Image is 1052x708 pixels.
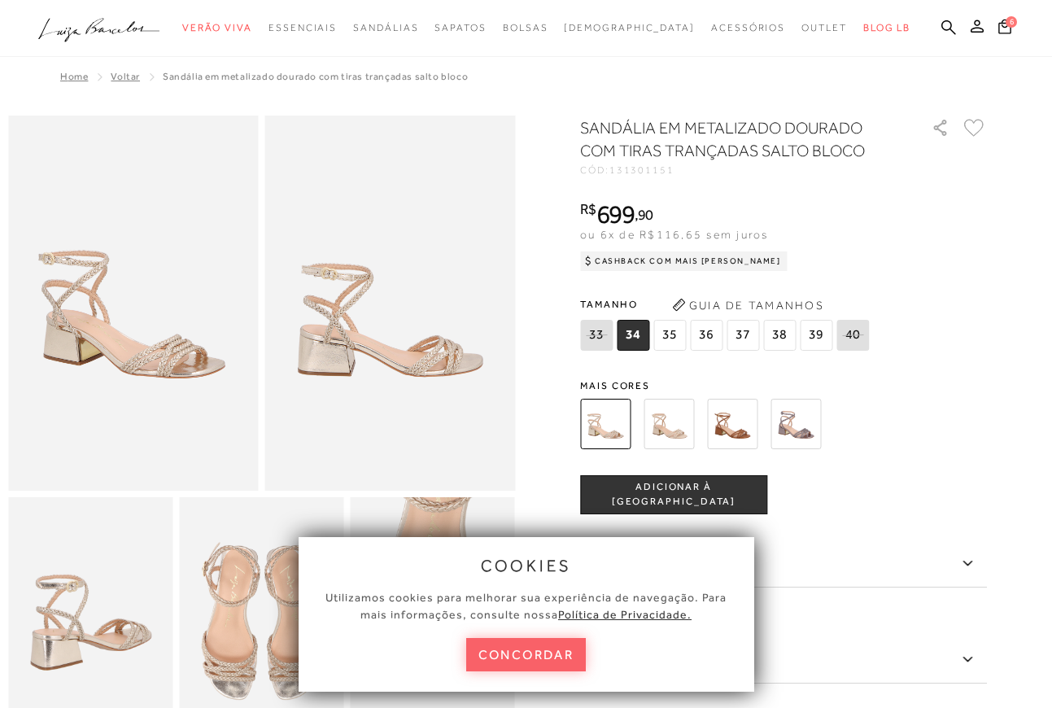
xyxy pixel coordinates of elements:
[466,638,587,671] button: concordar
[617,320,649,351] span: 34
[727,320,759,351] span: 37
[580,320,613,351] span: 33
[268,22,337,33] span: Essenciais
[770,399,821,449] img: SANDÁLIA EM METALIZADO PRATA CHUMBO COM TIRAS TRANÇADAS SALTO BLOCO
[163,71,468,82] span: SANDÁLIA EM METALIZADO DOURADO COM TIRAS TRANÇADAS SALTO BLOCO
[644,399,694,449] img: SANDÁLIA EM COURO BEGE COM TIRAS TRANÇADAS SALTO BLOCO
[564,13,695,43] a: noSubCategoriesText
[836,320,869,351] span: 40
[434,22,486,33] span: Sapatos
[1006,16,1017,28] span: 6
[707,399,757,449] img: SANDÁLIA EM COURO CARAMELO COM TIRAS TRANÇADAS SALTO BLOCO
[503,22,548,33] span: Bolsas
[635,208,653,222] i: ,
[690,320,722,351] span: 36
[580,475,767,514] button: ADICIONAR À [GEOGRAPHIC_DATA]
[993,18,1016,40] button: 6
[580,399,631,449] img: SANDÁLIA EM METALIZADO DOURADO COM TIRAS TRANÇADAS SALTO BLOCO
[8,116,259,491] img: image
[580,292,873,317] span: Tamanho
[434,13,486,43] a: noSubCategoriesText
[111,71,140,82] a: Voltar
[268,13,337,43] a: noSubCategoriesText
[182,13,252,43] a: noSubCategoriesText
[609,164,674,176] span: 131301151
[325,591,727,621] span: Utilizamos cookies para melhorar sua experiência de navegação. Para mais informações, consulte nossa
[580,228,768,241] span: ou 6x de R$116,65 sem juros
[653,320,686,351] span: 35
[580,540,987,588] label: Descrição
[711,13,785,43] a: noSubCategoriesText
[564,22,695,33] span: [DEMOGRAPHIC_DATA]
[596,199,635,229] span: 699
[580,636,987,684] label: Características
[580,251,788,271] div: Cashback com Mais [PERSON_NAME]
[863,13,910,43] a: BLOG LB
[581,480,766,509] span: ADICIONAR À [GEOGRAPHIC_DATA]
[265,116,516,491] img: image
[580,116,885,162] h1: SANDÁLIA EM METALIZADO DOURADO COM TIRAS TRANÇADAS SALTO BLOCO
[60,71,88,82] a: Home
[711,22,785,33] span: Acessórios
[763,320,796,351] span: 38
[580,202,596,216] i: R$
[353,13,418,43] a: noSubCategoriesText
[182,22,252,33] span: Verão Viva
[558,608,692,621] a: Política de Privacidade.
[666,292,829,318] button: Guia de Tamanhos
[353,22,418,33] span: Sandálias
[638,206,653,223] span: 90
[800,320,832,351] span: 39
[503,13,548,43] a: noSubCategoriesText
[801,13,847,43] a: noSubCategoriesText
[580,165,906,175] div: CÓD:
[801,22,847,33] span: Outlet
[481,557,572,575] span: cookies
[580,381,987,391] span: Mais cores
[863,22,910,33] span: BLOG LB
